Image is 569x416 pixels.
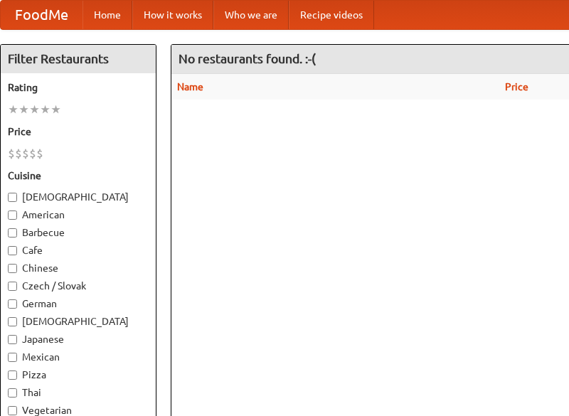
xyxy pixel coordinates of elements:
label: Czech / Slovak [8,279,149,293]
a: Price [505,81,528,92]
input: Mexican [8,353,17,362]
label: [DEMOGRAPHIC_DATA] [8,314,149,329]
label: German [8,297,149,311]
li: ★ [18,102,29,117]
h5: Cuisine [8,169,149,183]
li: ★ [8,102,18,117]
label: Mexican [8,350,149,364]
ng-pluralize: No restaurants found. :-( [179,52,316,65]
label: Japanese [8,332,149,346]
input: [DEMOGRAPHIC_DATA] [8,193,17,202]
label: American [8,208,149,222]
a: Home [83,1,132,29]
h5: Rating [8,80,149,95]
input: Thai [8,388,17,398]
input: Czech / Slovak [8,282,17,291]
li: $ [29,146,36,161]
a: Who we are [213,1,289,29]
label: Cafe [8,243,149,257]
input: Chinese [8,264,17,273]
a: FoodMe [1,1,83,29]
h4: Filter Restaurants [1,45,156,73]
input: Pizza [8,370,17,380]
label: [DEMOGRAPHIC_DATA] [8,190,149,204]
input: Vegetarian [8,406,17,415]
li: ★ [29,102,40,117]
a: Recipe videos [289,1,374,29]
input: Cafe [8,246,17,255]
label: Barbecue [8,225,149,240]
input: [DEMOGRAPHIC_DATA] [8,317,17,326]
h5: Price [8,124,149,139]
a: Name [177,81,203,92]
label: Pizza [8,368,149,382]
label: Chinese [8,261,149,275]
li: ★ [40,102,50,117]
input: German [8,299,17,309]
label: Thai [8,385,149,400]
input: Japanese [8,335,17,344]
li: ★ [50,102,61,117]
li: $ [15,146,22,161]
input: American [8,210,17,220]
input: Barbecue [8,228,17,238]
li: $ [36,146,43,161]
li: $ [8,146,15,161]
a: How it works [132,1,213,29]
li: $ [22,146,29,161]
